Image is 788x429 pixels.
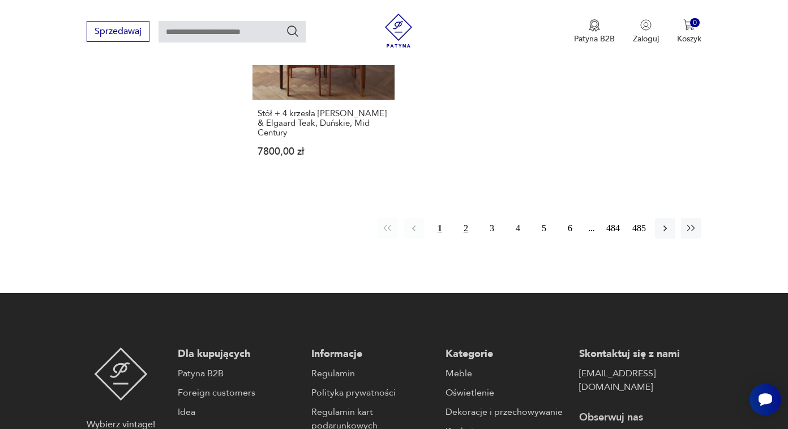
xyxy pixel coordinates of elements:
a: Idea [178,405,300,419]
img: Ikona koszyka [683,19,695,31]
button: Zaloguj [633,19,659,44]
img: Ikonka użytkownika [640,19,652,31]
button: 5 [534,218,554,239]
a: Patyna B2B [178,367,300,380]
h3: Stół + 4 krzesła [PERSON_NAME] & Elgaard Teak, Duńskie, Mid Century [258,109,389,138]
img: Patyna - sklep z meblami i dekoracjami vintage [94,347,148,401]
button: 0Koszyk [677,19,701,44]
a: Meble [446,367,568,380]
p: 7800,00 zł [258,147,389,156]
p: Obserwuj nas [579,411,701,424]
p: Patyna B2B [574,33,615,44]
p: Skontaktuj się z nami [579,347,701,361]
button: 4 [508,218,528,239]
button: 2 [456,218,476,239]
button: Sprzedawaj [87,21,149,42]
a: Regulamin [311,367,434,380]
a: Oświetlenie [446,386,568,400]
p: Zaloguj [633,33,659,44]
img: Ikona medalu [589,19,600,32]
button: 6 [560,218,580,239]
button: Patyna B2B [574,19,615,44]
iframe: Smartsupp widget button [750,384,781,415]
p: Kategorie [446,347,568,361]
button: 3 [482,218,502,239]
div: 0 [690,18,700,28]
button: 485 [629,218,649,239]
button: Szukaj [286,24,299,38]
a: Sprzedawaj [87,28,149,36]
a: Foreign customers [178,386,300,400]
button: 484 [603,218,623,239]
a: [EMAIL_ADDRESS][DOMAIN_NAME] [579,367,701,394]
p: Koszyk [677,33,701,44]
p: Informacje [311,347,434,361]
img: Patyna - sklep z meblami i dekoracjami vintage [382,14,416,48]
a: Dekoracje i przechowywanie [446,405,568,419]
p: Dla kupujących [178,347,300,361]
a: Polityka prywatności [311,386,434,400]
a: Ikona medaluPatyna B2B [574,19,615,44]
button: 1 [430,218,450,239]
